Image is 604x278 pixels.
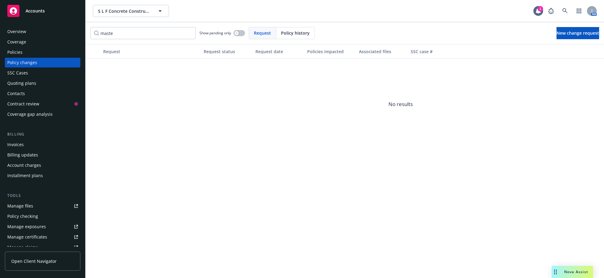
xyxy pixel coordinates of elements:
div: Contract review [7,99,39,109]
div: Policies [7,47,23,57]
div: Tools [5,193,80,199]
button: Request [101,44,201,59]
button: Nova Assist [552,266,593,278]
button: S L F Concrete Construction, Inc. [93,5,169,17]
a: Quoting plans [5,78,80,88]
a: New change request [557,27,599,39]
a: Manage claims [5,242,80,252]
button: Request status [201,44,253,59]
a: Accounts [5,2,80,19]
div: Policies impacted [307,48,354,55]
div: Overview [7,27,26,36]
div: Billing [5,131,80,137]
div: Associated files [359,48,406,55]
span: New change request [557,30,599,36]
div: Request [103,48,199,55]
a: SSC Cases [5,68,80,78]
div: Manage certificates [7,232,47,242]
div: Drag to move [552,266,559,278]
div: Manage exposures [7,222,46,232]
div: Coverage [7,37,26,47]
div: Coverage gap analysis [7,109,53,119]
a: Manage files [5,201,80,211]
a: Contract review [5,99,80,109]
input: Filter by keyword... [90,27,196,39]
div: Account charges [7,160,41,170]
div: 1 [538,6,543,12]
a: Manage certificates [5,232,80,242]
a: Billing updates [5,150,80,160]
span: Accounts [26,9,45,13]
a: Manage exposures [5,222,80,232]
a: Coverage gap analysis [5,109,80,119]
span: S L F Concrete Construction, Inc. [98,8,151,14]
button: SSC case # [408,44,454,59]
button: Policies impacted [305,44,356,59]
div: Request date [255,48,302,55]
div: Request status [204,48,251,55]
div: SSC case # [411,48,451,55]
a: Policy changes [5,58,80,67]
div: Contacts [7,89,25,98]
a: Overview [5,27,80,36]
button: Request date [253,44,305,59]
a: Installment plans [5,171,80,180]
span: Request [254,30,271,36]
div: Billing updates [7,150,38,160]
div: SSC Cases [7,68,28,78]
span: Open Client Navigator [11,258,57,264]
div: Manage files [7,201,33,211]
button: Associated files [356,44,408,59]
a: Coverage [5,37,80,47]
a: Contacts [5,89,80,98]
div: Invoices [7,140,24,149]
a: Policies [5,47,80,57]
div: Manage claims [7,242,38,252]
span: Policy history [281,30,310,36]
a: Policy checking [5,211,80,221]
a: Invoices [5,140,80,149]
a: Account charges [5,160,80,170]
div: Policy checking [7,211,38,221]
div: Installment plans [7,171,43,180]
a: Search [559,5,571,17]
a: Report a Bug [545,5,557,17]
a: Switch app [573,5,585,17]
span: Nova Assist [564,269,588,274]
div: Policy changes [7,58,37,67]
div: Quoting plans [7,78,36,88]
span: Show pending only [199,30,231,36]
